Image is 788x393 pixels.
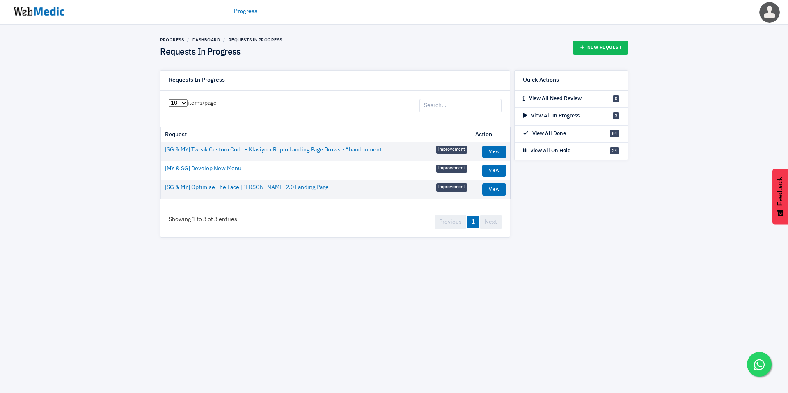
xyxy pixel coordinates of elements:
[161,127,471,142] th: Request
[436,183,467,192] span: Improvement
[777,177,784,206] span: Feedback
[169,77,225,84] h6: Requests In Progress
[467,216,479,228] a: 1
[523,130,566,138] p: View All Done
[192,37,220,42] a: Dashboard
[482,183,506,196] a: View
[610,147,619,154] span: 24
[419,99,502,113] input: Search...
[482,146,506,158] a: View
[523,77,559,84] h6: Quick Actions
[436,165,467,173] span: Improvement
[613,112,619,119] span: 3
[772,169,788,224] button: Feedback - Show survey
[169,99,217,107] label: items/page
[160,47,282,58] h4: Requests In Progress
[169,99,188,107] select: items/page
[523,112,580,120] p: View All In Progress
[229,37,282,42] a: Requests In Progress
[523,147,571,155] p: View All On Hold
[160,207,245,232] div: Showing 1 to 3 of 3 entries
[471,127,510,142] th: Action
[165,146,382,154] a: [SG & MY] Tweak Custom Code - Klaviyo x Replo Landing Page Browse Abandonment
[234,7,257,16] a: Progress
[610,130,619,137] span: 64
[573,41,628,55] a: New Request
[436,146,467,154] span: Improvement
[165,183,329,192] a: [SG & MY] Optimise The Face [PERSON_NAME] 2.0 Landing Page
[160,37,282,43] nav: breadcrumb
[480,215,502,229] a: Next
[435,215,466,229] a: Previous
[165,165,241,173] a: [MY & SG] Develop New Menu
[523,95,582,103] p: View All Need Review
[160,37,184,42] a: Progress
[613,95,619,102] span: 0
[482,165,506,177] a: View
